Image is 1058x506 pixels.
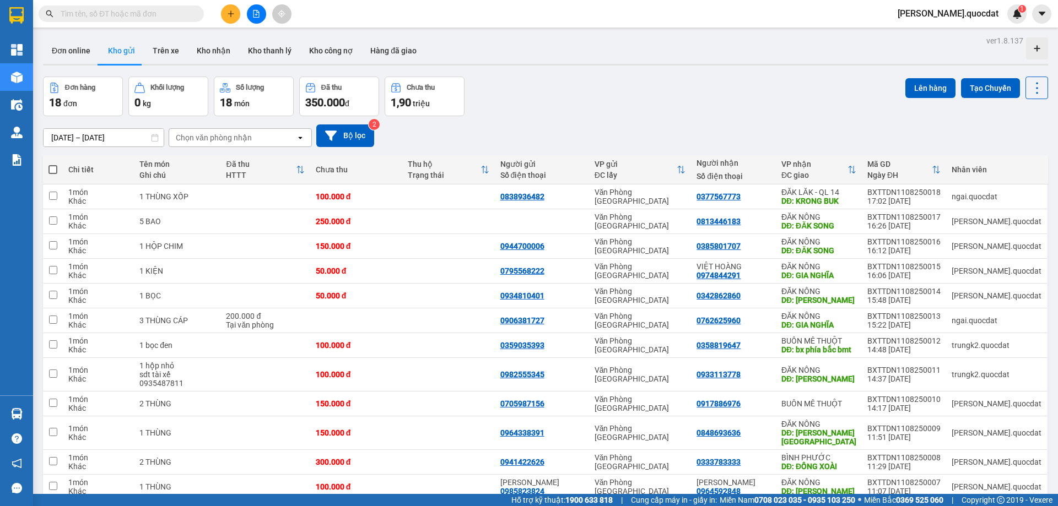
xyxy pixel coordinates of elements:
[631,494,717,506] span: Cung cấp máy in - giấy in:
[867,366,941,374] div: BXTTDN1108250011
[402,155,494,184] th: Toggle SortBy
[139,399,215,408] div: 2 THÙNG
[12,433,22,444] span: question-circle
[139,171,215,179] div: Ghi chú
[720,494,855,506] span: Miền Nam
[345,99,349,108] span: đ
[697,316,741,325] div: 0762625960
[952,242,1041,251] div: simon.quocdat
[500,428,544,437] div: 0964338391
[68,336,128,345] div: 1 món
[697,370,741,379] div: 0933113778
[905,78,956,98] button: Lên hàng
[781,221,856,230] div: DĐ: ĐĂK SONG
[316,266,397,275] div: 50.000 đ
[12,458,22,469] span: notification
[952,370,1041,379] div: trungk2.quocdat
[697,399,741,408] div: 0917886976
[867,221,941,230] div: 16:26 [DATE]
[697,271,741,280] div: 0974844291
[12,483,22,493] span: message
[500,160,584,168] div: Người gửi
[500,341,544,350] div: 0359035393
[500,171,584,179] div: Số điện thoại
[316,482,397,491] div: 100.000 đ
[316,165,397,174] div: Chưa thu
[1026,37,1048,59] div: Tạo kho hàng mới
[867,197,941,205] div: 17:02 [DATE]
[595,336,686,354] div: Văn Phòng [GEOGRAPHIC_DATA]
[68,462,128,471] div: Khác
[68,188,128,197] div: 1 món
[595,395,686,412] div: Văn Phòng [GEOGRAPHIC_DATA]
[781,366,856,374] div: ĐĂK NÔNG
[595,424,686,442] div: Văn Phòng [GEOGRAPHIC_DATA]
[781,345,856,354] div: DĐ: bx phía bắc bmt
[226,160,295,168] div: Đã thu
[139,266,215,275] div: 1 KIỆN
[1032,4,1051,24] button: caret-down
[997,496,1005,504] span: copyright
[68,424,128,433] div: 1 món
[68,262,128,271] div: 1 món
[867,160,932,168] div: Mã GD
[408,171,480,179] div: Trạng thái
[500,242,544,251] div: 0944700006
[697,262,770,271] div: VIỆT HOÀNG
[781,246,856,255] div: DĐ: ĐĂK SONG
[11,127,23,138] img: warehouse-icon
[11,44,23,56] img: dashboard-icon
[220,96,232,109] span: 18
[68,221,128,230] div: Khác
[139,217,215,226] div: 5 BAO
[952,165,1041,174] div: Nhân viên
[595,160,677,168] div: VP gửi
[247,4,266,24] button: file-add
[391,96,411,109] span: 1,90
[867,336,941,345] div: BXTTDN1108250012
[862,155,946,184] th: Toggle SortBy
[781,320,856,329] div: DĐ: GIA NGHĨA
[214,77,294,116] button: Số lượng18món
[697,217,741,226] div: 0813446183
[44,129,164,146] input: Select a date range.
[188,37,239,64] button: Kho nhận
[781,487,856,496] div: DĐ: KIẾN ĐỨC
[128,77,208,116] button: Khối lượng0kg
[595,287,686,304] div: Văn Phòng [GEOGRAPHIC_DATA]
[239,37,300,64] button: Kho thanh lý
[68,296,128,304] div: Khác
[68,320,128,329] div: Khác
[697,478,770,487] div: C. HƯƠNG
[68,374,128,383] div: Khác
[139,192,215,201] div: 1 THÙNG XỐP
[272,4,292,24] button: aim
[316,458,397,466] div: 300.000 đ
[68,404,128,412] div: Khác
[781,188,856,197] div: ĐĂK LĂK - QL 14
[867,213,941,221] div: BXTTDN1108250017
[316,217,397,226] div: 250.000 đ
[316,291,397,300] div: 50.000 đ
[139,160,215,168] div: Tên món
[595,213,686,230] div: Văn Phòng [GEOGRAPHIC_DATA]
[144,37,188,64] button: Trên xe
[500,291,544,300] div: 0934810401
[781,197,856,205] div: DĐ: KRONG BUK
[781,420,856,428] div: ĐĂK NÔNG
[511,494,613,506] span: Hỗ trợ kỹ thuật:
[143,99,151,108] span: kg
[321,84,342,91] div: Đã thu
[697,242,741,251] div: 0385801707
[385,77,465,116] button: Chưa thu1,90 triệu
[500,478,584,487] div: C. NHÀN
[697,172,770,181] div: Số điện thoại
[236,84,264,91] div: Số lượng
[781,262,856,271] div: ĐĂK NÔNG
[961,78,1020,98] button: Tạo Chuyến
[68,453,128,462] div: 1 món
[11,99,23,111] img: warehouse-icon
[889,7,1007,20] span: [PERSON_NAME].quocdat
[867,462,941,471] div: 11:29 [DATE]
[867,345,941,354] div: 14:48 [DATE]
